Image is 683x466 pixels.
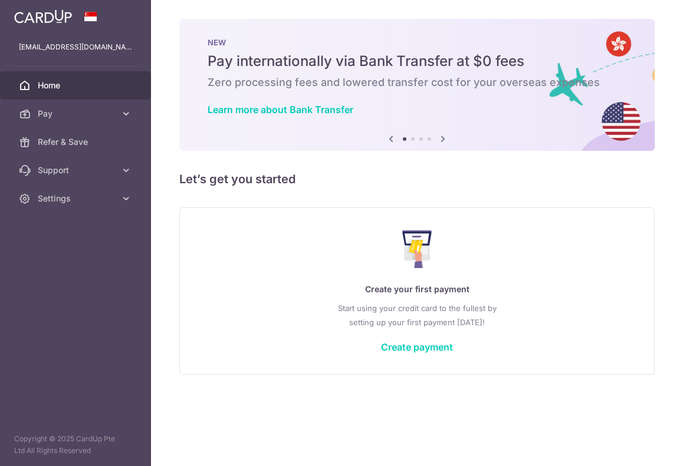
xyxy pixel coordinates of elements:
[402,230,432,268] img: Make Payment
[38,108,116,120] span: Pay
[19,41,132,53] p: [EMAIL_ADDRESS][DOMAIN_NAME]
[179,170,655,189] h5: Let’s get you started
[208,38,626,47] p: NEW
[38,136,116,148] span: Refer & Save
[208,52,626,71] h5: Pay internationally via Bank Transfer at $0 fees
[208,75,626,90] h6: Zero processing fees and lowered transfer cost for your overseas expenses
[608,431,671,460] iframe: Opens a widget where you can find more information
[179,19,655,151] img: Bank transfer banner
[14,9,72,24] img: CardUp
[38,193,116,204] span: Settings
[38,164,116,176] span: Support
[38,80,116,91] span: Home
[208,104,353,115] a: Learn more about Bank Transfer
[203,301,631,329] p: Start using your credit card to the fullest by setting up your first payment [DATE]!
[381,341,453,353] a: Create payment
[203,282,631,296] p: Create your first payment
